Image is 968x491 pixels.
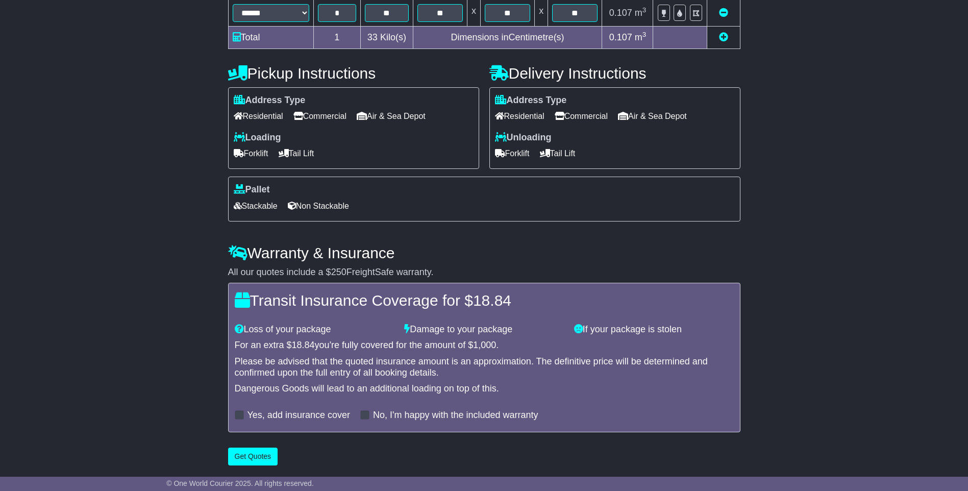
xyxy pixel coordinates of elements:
h4: Delivery Instructions [489,65,740,82]
span: Commercial [555,108,608,124]
label: Loading [234,132,281,143]
span: Forklift [234,145,268,161]
span: 18.84 [292,340,315,350]
h4: Warranty & Insurance [228,244,740,261]
span: Residential [234,108,283,124]
span: Air & Sea Depot [357,108,426,124]
a: Remove this item [719,8,728,18]
span: Residential [495,108,544,124]
span: 250 [331,267,346,277]
span: m [635,8,647,18]
span: Tail Lift [540,145,576,161]
h4: Pickup Instructions [228,65,479,82]
label: Address Type [495,95,567,106]
label: Unloading [495,132,552,143]
button: Get Quotes [228,448,278,465]
span: Commercial [293,108,346,124]
td: Total [228,26,313,48]
label: Yes, add insurance cover [247,410,350,421]
span: Non Stackable [288,198,349,214]
span: Air & Sea Depot [618,108,687,124]
div: For an extra $ you're fully covered for the amount of $ . [235,340,734,351]
td: 1 [313,26,361,48]
label: Pallet [234,184,270,195]
a: Add new item [719,32,728,42]
h4: Transit Insurance Coverage for $ [235,292,734,309]
td: Dimensions in Centimetre(s) [413,26,602,48]
span: © One World Courier 2025. All rights reserved. [166,479,314,487]
div: All our quotes include a $ FreightSafe warranty. [228,267,740,278]
span: Forklift [495,145,530,161]
div: Damage to your package [399,324,569,335]
div: If your package is stolen [569,324,739,335]
span: Tail Lift [279,145,314,161]
label: Address Type [234,95,306,106]
span: Stackable [234,198,278,214]
sup: 3 [642,6,647,14]
div: Loss of your package [230,324,400,335]
sup: 3 [642,31,647,38]
span: m [635,32,647,42]
label: No, I'm happy with the included warranty [373,410,538,421]
div: Please be advised that the quoted insurance amount is an approximation. The definitive price will... [235,356,734,378]
span: 0.107 [609,32,632,42]
div: Dangerous Goods will lead to an additional loading on top of this. [235,383,734,395]
td: Kilo(s) [361,26,413,48]
span: 0.107 [609,8,632,18]
span: 33 [367,32,378,42]
span: 18.84 [473,292,511,309]
span: 1,000 [473,340,496,350]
